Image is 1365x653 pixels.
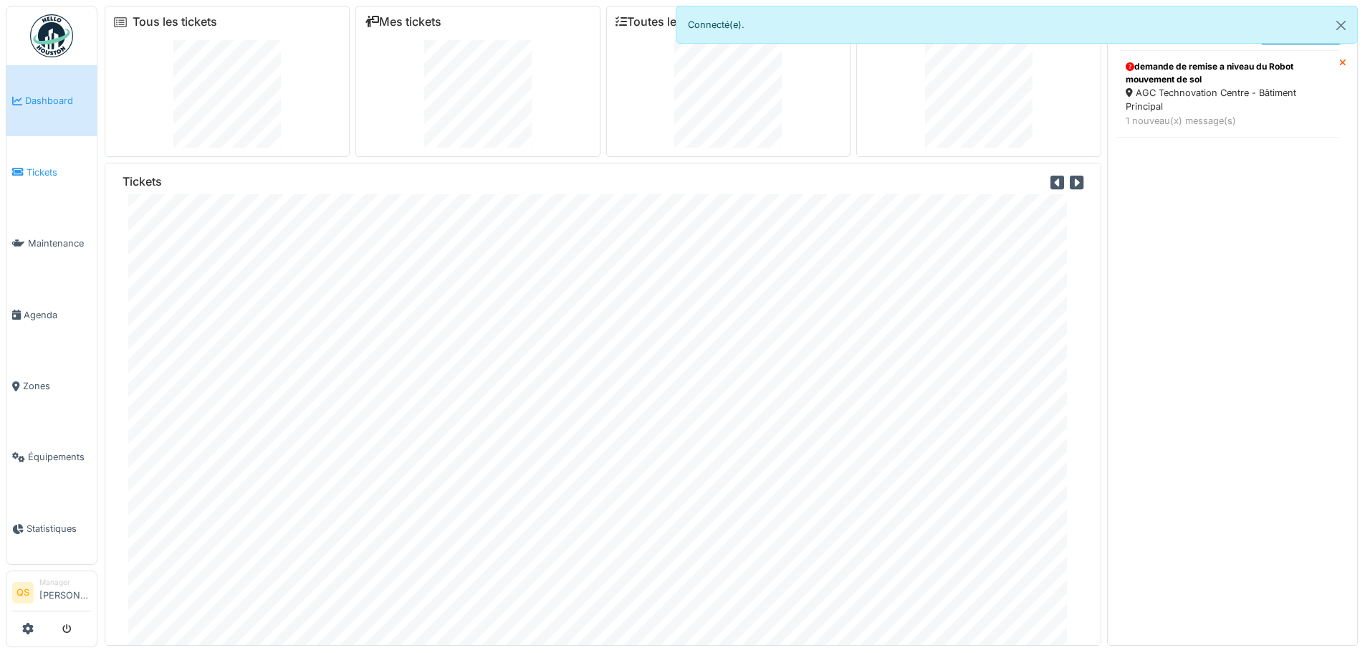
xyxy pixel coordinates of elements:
[1126,86,1330,113] div: AGC Technovation Centre - Bâtiment Principal
[6,351,97,421] a: Zones
[676,6,1359,44] div: Connecté(e).
[12,577,91,611] a: QS Manager[PERSON_NAME]
[1116,50,1339,138] a: demande de remise a niveau du Robot mouvement de sol AGC Technovation Centre - Bâtiment Principal...
[1126,114,1330,128] div: 1 nouveau(x) message(s)
[6,493,97,564] a: Statistiques
[28,450,91,464] span: Équipements
[1325,6,1357,44] button: Close
[39,577,91,608] li: [PERSON_NAME]
[6,279,97,350] a: Agenda
[6,208,97,279] a: Maintenance
[27,522,91,535] span: Statistiques
[24,308,91,322] span: Agenda
[6,136,97,207] a: Tickets
[28,237,91,250] span: Maintenance
[123,175,162,189] h6: Tickets
[39,577,91,588] div: Manager
[133,15,217,29] a: Tous les tickets
[365,15,441,29] a: Mes tickets
[616,15,722,29] a: Toutes les tâches
[30,14,73,57] img: Badge_color-CXgf-gQk.svg
[6,421,97,492] a: Équipements
[12,582,34,604] li: QS
[25,94,91,108] span: Dashboard
[27,166,91,179] span: Tickets
[6,65,97,136] a: Dashboard
[1126,60,1330,86] div: demande de remise a niveau du Robot mouvement de sol
[23,379,91,393] span: Zones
